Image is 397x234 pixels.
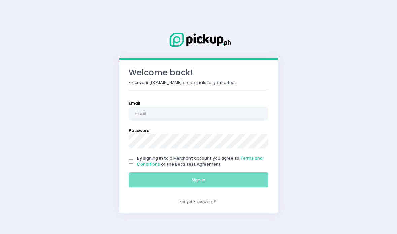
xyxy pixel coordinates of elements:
img: Logo [165,31,232,48]
button: Sign In [129,172,268,187]
span: Sign In [192,177,205,183]
label: Password [129,128,150,134]
a: Terms and Conditions [137,155,263,167]
a: Forgot Password? [179,199,216,204]
input: Email [129,107,268,121]
h3: Welcome back! [129,68,268,78]
span: By signing in to a Merchant account you agree to of the Beta Test Agreement [137,155,263,167]
p: Enter your [DOMAIN_NAME] credentials to get started. [129,80,268,86]
label: Email [129,100,140,106]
